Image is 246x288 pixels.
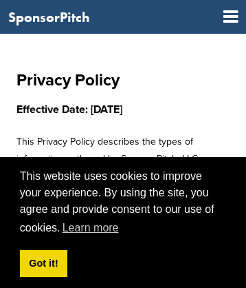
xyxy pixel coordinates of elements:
[8,10,89,24] a: SponsorPitch
[16,101,230,118] h3: Effective Date: [DATE]
[16,68,230,93] h1: Privacy Policy
[20,168,226,238] span: This website uses cookies to improve your experience. By using the site, you agree and provide co...
[20,250,67,278] a: dismiss cookie message
[60,218,121,238] a: learn more about cookies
